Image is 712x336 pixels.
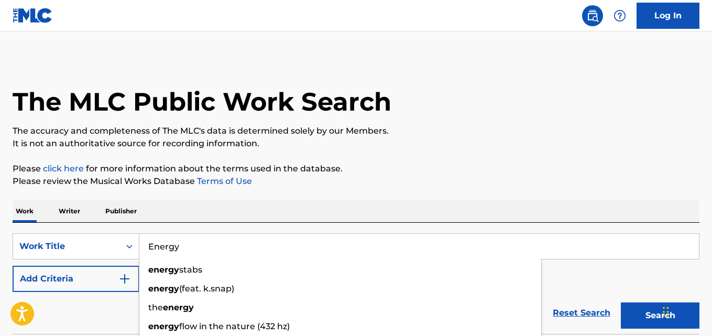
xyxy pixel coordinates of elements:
img: MLC Logo [13,8,53,23]
button: Search [621,302,699,329]
button: Add Criteria [13,266,139,292]
span: stabs [179,265,202,275]
h1: The MLC Public Work Search [13,86,391,117]
strong: energy [148,265,179,275]
a: Public Search [582,5,603,26]
div: Work Title [19,240,114,253]
img: help [614,9,626,22]
a: Reset Search [547,301,616,324]
strong: energy [148,321,179,331]
p: Publisher [102,200,140,222]
p: It is not an authoritative source for recording information. [13,137,699,150]
div: Drag [663,296,669,328]
span: flow in the nature (432 hz) [179,321,290,331]
span: the [148,302,163,312]
form: Search Form [13,233,699,334]
iframe: Chat Widget [660,286,712,336]
span: (feat. k.snap) [179,284,234,294]
a: click here [43,164,84,174]
p: Work [13,200,37,222]
strong: energy [163,302,194,312]
a: Log In [637,3,699,29]
p: Writer [56,200,83,222]
p: Please for more information about the terms used in the database. [13,162,699,175]
img: 9d2ae6d4665cec9f34b9.svg [118,273,131,285]
p: The accuracy and completeness of The MLC's data is determined solely by our Members. [13,125,699,137]
img: search [586,9,599,22]
strong: energy [148,284,179,294]
p: Please review the Musical Works Database [13,175,699,188]
div: Help [609,5,630,26]
a: Terms of Use [195,176,252,186]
